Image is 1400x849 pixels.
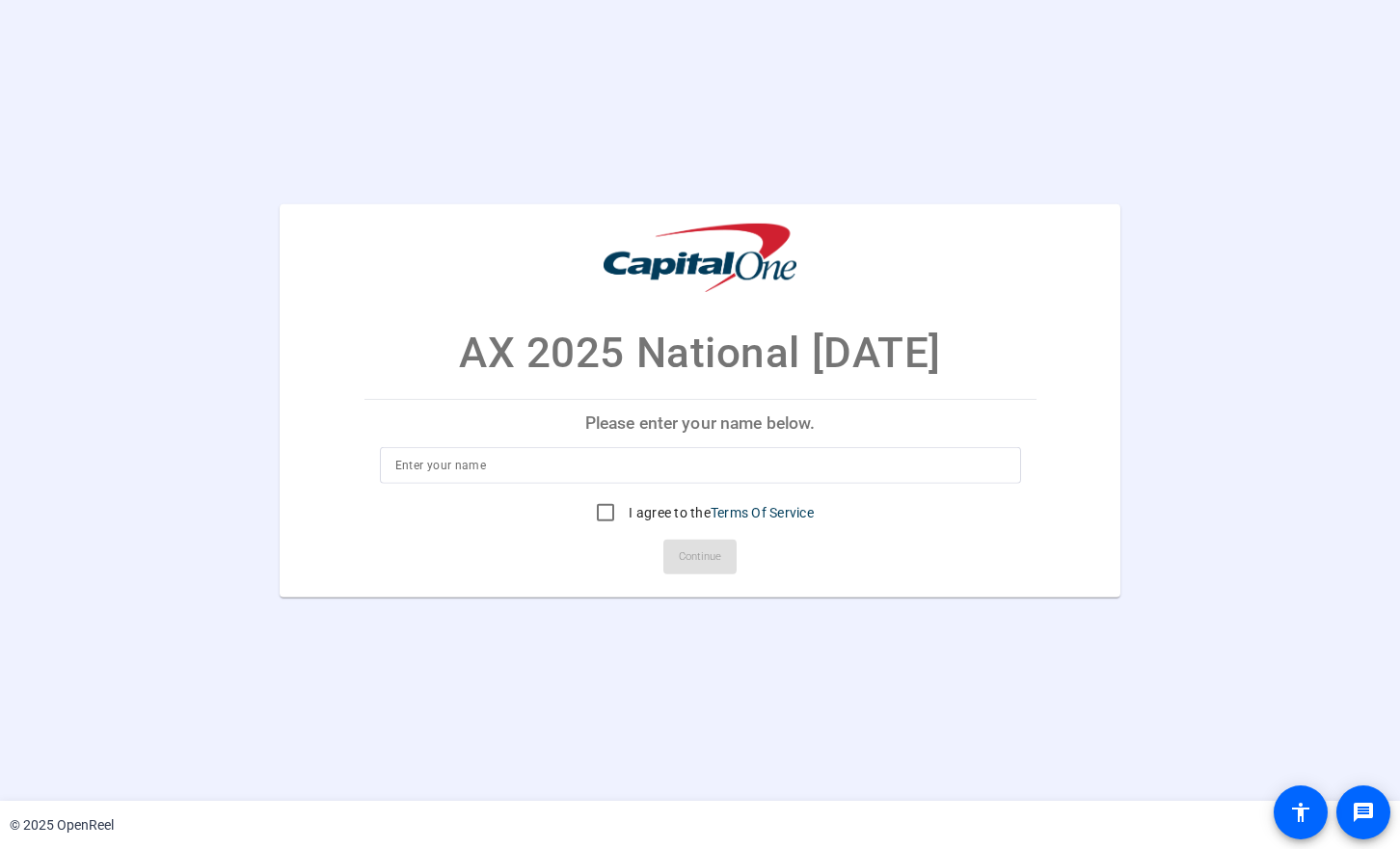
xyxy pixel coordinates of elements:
mat-icon: accessibility [1289,801,1312,824]
mat-icon: message [1352,801,1375,824]
label: I agree to the [625,503,814,522]
input: Enter your name [395,454,1006,477]
a: Terms Of Service [711,505,814,520]
p: AX 2025 National [DATE] [459,321,941,385]
div: © 2025 OpenReel [10,815,114,836]
p: Please enter your name below. [364,400,1037,446]
img: company-logo [604,223,796,292]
